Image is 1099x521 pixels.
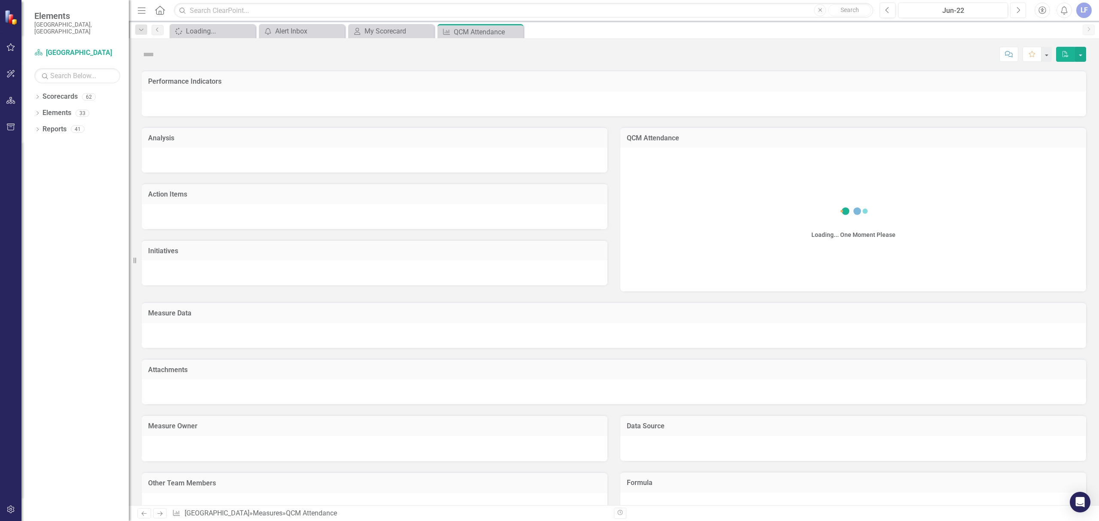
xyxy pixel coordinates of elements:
h3: Other Team Members [148,479,601,487]
a: Reports [43,124,67,134]
img: ClearPoint Strategy [4,9,19,24]
h3: Formula [627,479,1080,487]
h3: Analysis [148,134,601,142]
h3: Measure Data [148,309,1080,317]
div: Loading... One Moment Please [811,230,896,239]
div: » » [172,509,607,518]
button: Search [828,4,871,16]
div: Alert Inbox [275,26,343,36]
h3: Attachments [148,366,1080,374]
h3: Performance Indicators [148,78,1080,85]
a: Scorecards [43,92,78,102]
a: Elements [43,108,71,118]
div: Loading... [186,26,253,36]
h3: Action Items [148,191,601,198]
span: Search [841,6,859,13]
small: [GEOGRAPHIC_DATA], [GEOGRAPHIC_DATA] [34,21,120,35]
h3: QCM Attendance [627,134,1080,142]
a: Alert Inbox [261,26,343,36]
input: Search Below... [34,68,120,83]
h3: Data Source [627,422,1080,430]
h3: Initiatives [148,247,601,255]
div: 41 [71,126,85,133]
span: Elements [34,11,120,21]
div: Jun-22 [901,6,1005,16]
input: Search ClearPoint... [174,3,873,18]
button: Jun-22 [898,3,1008,18]
a: Loading... [172,26,253,36]
h3: Measure Owner [148,422,601,430]
a: [GEOGRAPHIC_DATA] [185,509,249,517]
div: 33 [76,109,89,117]
a: [GEOGRAPHIC_DATA] [34,48,120,58]
img: Not Defined [142,48,155,61]
a: My Scorecard [350,26,432,36]
div: Open Intercom Messenger [1070,492,1090,512]
div: QCM Attendance [286,509,337,517]
div: My Scorecard [364,26,432,36]
div: QCM Attendance [454,27,521,37]
div: 62 [82,93,96,100]
button: LF [1076,3,1092,18]
a: Measures [253,509,282,517]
